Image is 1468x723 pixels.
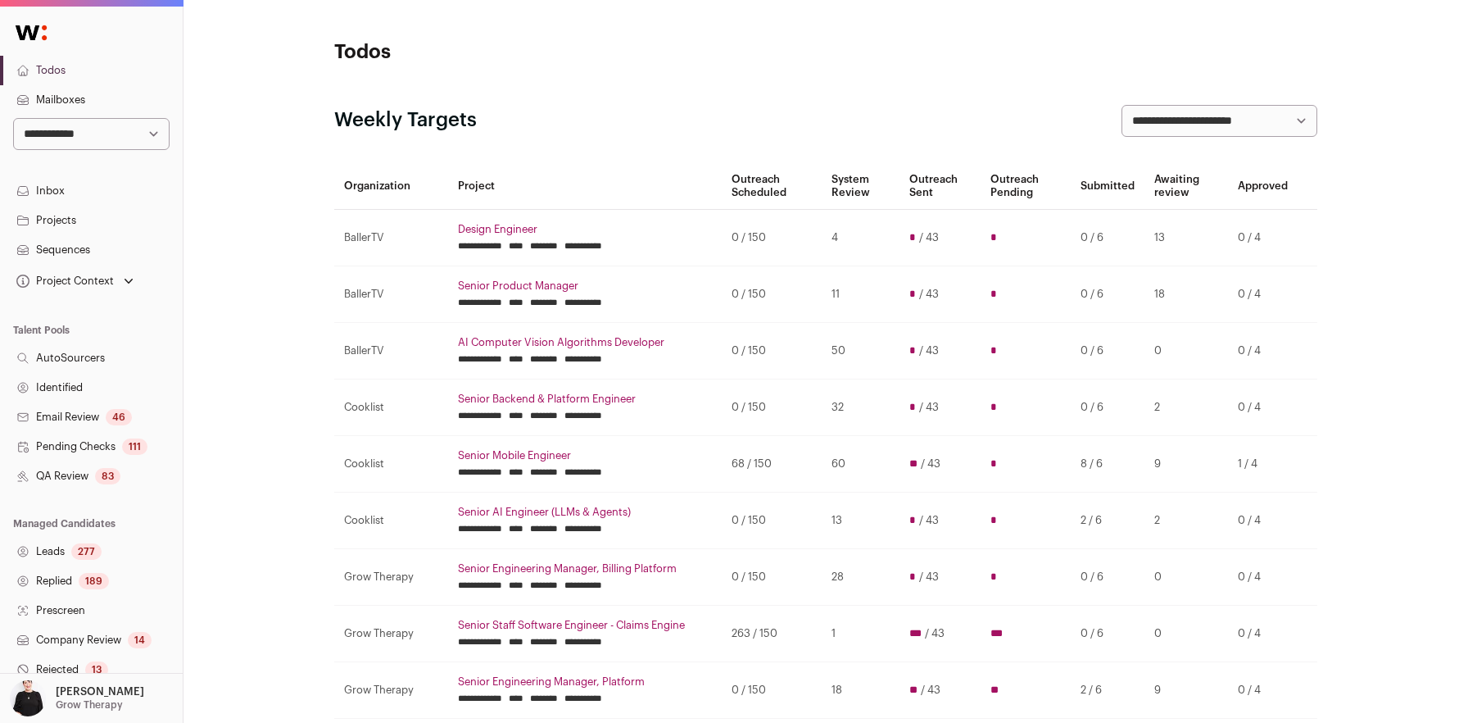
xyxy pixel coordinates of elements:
[1228,662,1298,718] td: 0 / 4
[334,605,448,662] td: Grow Therapy
[822,322,899,379] td: 50
[1228,435,1298,492] td: 1 / 4
[122,439,147,455] div: 111
[925,627,945,640] span: / 43
[1144,492,1228,548] td: 2
[334,163,448,210] th: Organization
[458,280,712,293] a: Senior Product Manager
[822,209,899,266] td: 4
[334,435,448,492] td: Cooklist
[458,506,712,519] a: Senior AI Engineer (LLMs & Agents)
[13,270,137,293] button: Open dropdown
[1144,605,1228,662] td: 0
[458,675,712,689] a: Senior Engineering Manager, Platform
[1144,163,1228,210] th: Awaiting review
[822,662,899,718] td: 18
[921,684,940,697] span: / 43
[79,573,109,589] div: 189
[334,322,448,379] td: BallerTV
[919,231,939,244] span: / 43
[85,662,108,678] div: 13
[722,435,822,492] td: 68 / 150
[56,685,144,698] p: [PERSON_NAME]
[919,288,939,301] span: / 43
[458,393,712,406] a: Senior Backend & Platform Engineer
[1071,379,1144,435] td: 0 / 6
[1071,435,1144,492] td: 8 / 6
[334,548,448,605] td: Grow Therapy
[722,492,822,548] td: 0 / 150
[919,401,939,414] span: / 43
[1144,209,1228,266] td: 13
[1071,266,1144,322] td: 0 / 6
[822,266,899,322] td: 11
[822,435,899,492] td: 60
[1144,435,1228,492] td: 9
[1071,322,1144,379] td: 0 / 6
[921,457,940,471] span: / 43
[334,662,448,718] td: Grow Therapy
[722,662,822,718] td: 0 / 150
[334,492,448,548] td: Cooklist
[7,16,56,49] img: Wellfound
[722,163,822,210] th: Outreach Scheduled
[1228,379,1298,435] td: 0 / 4
[722,322,822,379] td: 0 / 150
[1144,266,1228,322] td: 18
[919,571,939,584] span: / 43
[458,619,712,632] a: Senior Staff Software Engineer - Claims Engine
[722,209,822,266] td: 0 / 150
[334,266,448,322] td: BallerTV
[458,223,712,236] a: Design Engineer
[458,449,712,462] a: Senior Mobile Engineer
[1071,492,1144,548] td: 2 / 6
[56,698,123,712] p: Grow Therapy
[822,379,899,435] td: 32
[822,605,899,662] td: 1
[1228,605,1298,662] td: 0 / 4
[722,266,822,322] td: 0 / 150
[1228,209,1298,266] td: 0 / 4
[448,163,722,210] th: Project
[919,344,939,357] span: / 43
[95,468,120,484] div: 83
[1071,209,1144,266] td: 0 / 6
[13,275,114,288] div: Project Context
[722,379,822,435] td: 0 / 150
[722,605,822,662] td: 263 / 150
[334,107,477,134] h2: Weekly Targets
[1228,322,1298,379] td: 0 / 4
[822,163,899,210] th: System Review
[1228,548,1298,605] td: 0 / 4
[7,680,147,716] button: Open dropdown
[1071,605,1144,662] td: 0 / 6
[1071,662,1144,718] td: 2 / 6
[1228,163,1298,210] th: Approved
[10,680,46,716] img: 9240684-medium_jpg
[106,409,132,425] div: 46
[981,163,1071,210] th: Outreach Pending
[899,163,981,210] th: Outreach Sent
[822,492,899,548] td: 13
[1071,163,1144,210] th: Submitted
[722,548,822,605] td: 0 / 150
[128,632,152,648] div: 14
[71,543,102,560] div: 277
[334,39,662,66] h1: Todos
[1144,662,1228,718] td: 9
[1144,379,1228,435] td: 2
[458,562,712,575] a: Senior Engineering Manager, Billing Platform
[334,209,448,266] td: BallerTV
[1228,266,1298,322] td: 0 / 4
[334,379,448,435] td: Cooklist
[1071,548,1144,605] td: 0 / 6
[458,336,712,349] a: AI Computer Vision Algorithms Developer
[919,514,939,527] span: / 43
[822,548,899,605] td: 28
[1144,548,1228,605] td: 0
[1144,322,1228,379] td: 0
[1228,492,1298,548] td: 0 / 4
